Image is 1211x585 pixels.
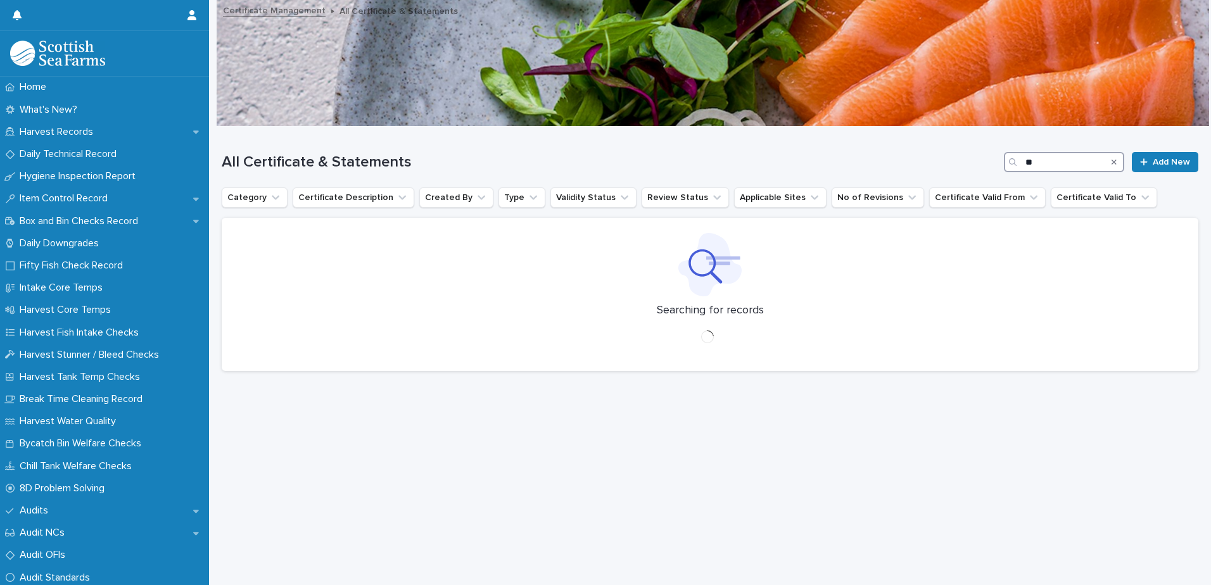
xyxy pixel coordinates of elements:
[657,304,764,318] p: Searching for records
[15,148,127,160] p: Daily Technical Record
[419,187,493,208] button: Created By
[550,187,637,208] button: Validity Status
[15,104,87,116] p: What's New?
[929,187,1046,208] button: Certificate Valid From
[222,187,288,208] button: Category
[15,215,148,227] p: Box and Bin Checks Record
[1132,152,1198,172] a: Add New
[222,153,999,172] h1: All Certificate & Statements
[223,3,326,17] a: Certificate Management
[15,371,150,383] p: Harvest Tank Temp Checks
[1051,187,1157,208] button: Certificate Valid To
[15,327,149,339] p: Harvest Fish Intake Checks
[15,460,142,472] p: Chill Tank Welfare Checks
[15,505,58,517] p: Audits
[15,237,109,249] p: Daily Downgrades
[15,549,75,561] p: Audit OFIs
[15,527,75,539] p: Audit NCs
[293,187,414,208] button: Certificate Description
[15,304,121,316] p: Harvest Core Temps
[1153,158,1190,167] span: Add New
[15,349,169,361] p: Harvest Stunner / Bleed Checks
[10,41,105,66] img: mMrefqRFQpe26GRNOUkG
[734,187,827,208] button: Applicable Sites
[15,81,56,93] p: Home
[15,126,103,138] p: Harvest Records
[15,393,153,405] p: Break Time Cleaning Record
[339,3,458,17] p: All Certificate & Statements
[642,187,729,208] button: Review Status
[15,572,100,584] p: Audit Standards
[15,282,113,294] p: Intake Core Temps
[498,187,545,208] button: Type
[15,170,146,182] p: Hygiene Inspection Report
[15,437,151,450] p: Bycatch Bin Welfare Checks
[15,260,133,272] p: Fifty Fish Check Record
[1004,152,1124,172] input: Search
[15,415,126,427] p: Harvest Water Quality
[832,187,924,208] button: No of Revisions
[15,192,118,204] p: Item Control Record
[15,482,115,494] p: 8D Problem Solving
